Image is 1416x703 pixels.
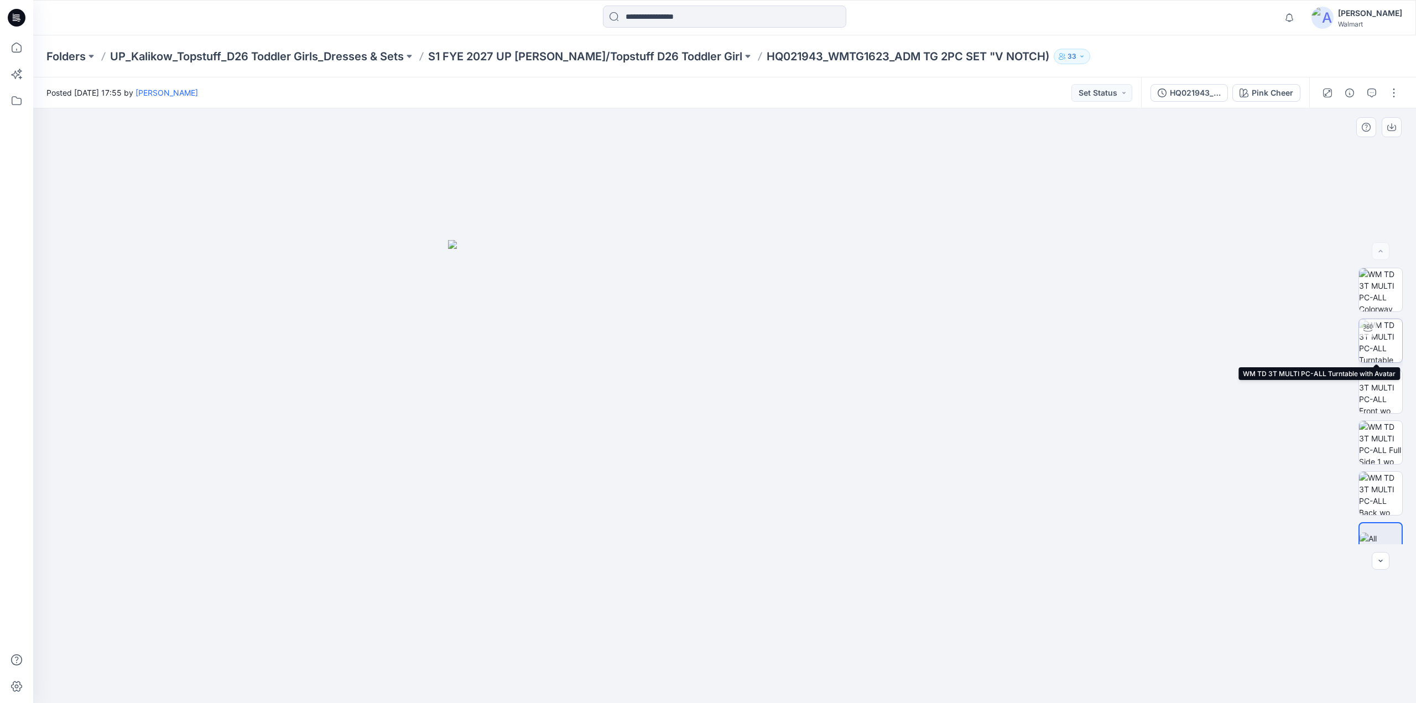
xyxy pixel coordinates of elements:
a: [PERSON_NAME] [136,88,198,97]
p: HQ021943_WMTG1623_ADM TG 2PC SET "V NOTCH) [767,49,1049,64]
div: HQ021943_FIT PATTERN 7.2 [1170,87,1221,99]
div: Walmart [1338,20,1402,28]
img: WM TD 3T MULTI PC-ALL Turntable with Avatar [1359,319,1402,362]
img: WM TD 3T MULTI PC-ALL Back wo Avatar [1359,472,1402,515]
a: UP_Kalikow_Topstuff_D26 Toddler Girls_Dresses & Sets [110,49,404,64]
img: avatar [1311,7,1334,29]
button: Pink Cheer [1232,84,1300,102]
img: All colorways [1360,533,1402,556]
button: 33 [1054,49,1090,64]
a: S1 FYE 2027 UP [PERSON_NAME]/Topstuff D26 Toddler Girl [428,49,742,64]
button: HQ021943_FIT PATTERN 7.2 [1150,84,1228,102]
img: WM TD 3T MULTI PC-ALL Colorway wo Avatar [1359,268,1402,311]
a: Folders [46,49,86,64]
span: Posted [DATE] 17:55 by [46,87,198,98]
button: Details [1341,84,1358,102]
img: WM TD 3T MULTI PC-ALL Front wo Avatar [1359,370,1402,413]
img: WM TD 3T MULTI PC-ALL Full Side 1 wo Avatar [1359,421,1402,464]
div: Pink Cheer [1252,87,1293,99]
p: 33 [1068,50,1076,63]
div: [PERSON_NAME] [1338,7,1402,20]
